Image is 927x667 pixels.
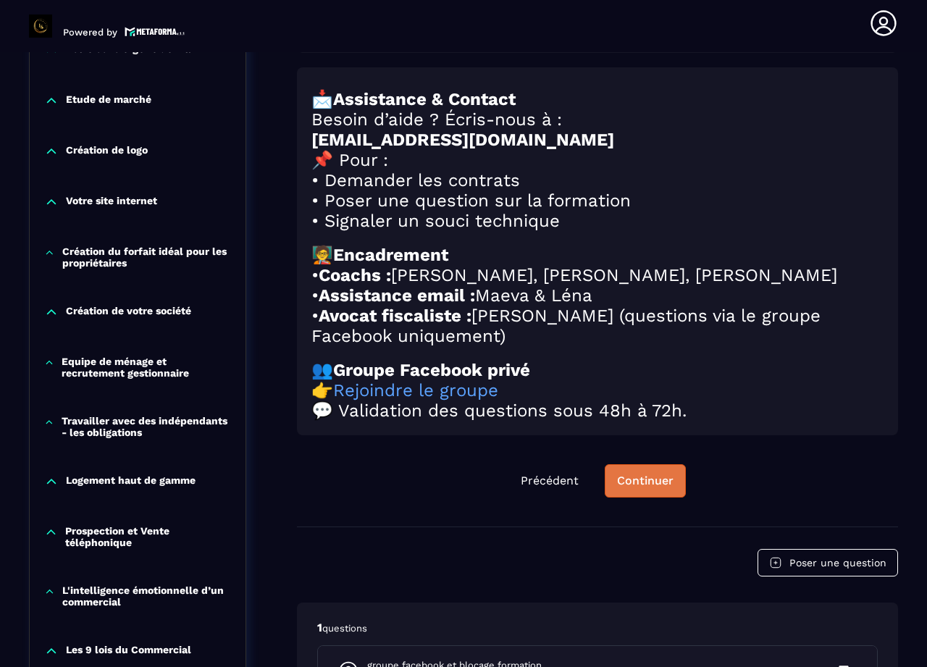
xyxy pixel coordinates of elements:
p: Création de logo [66,144,148,159]
strong: Groupe Facebook privé [333,360,530,380]
strong: Assistance & Contact [333,89,516,109]
p: Création du forfait idéal pour les propriétaires [62,246,231,269]
p: 1 [317,620,878,636]
h2: • Demander les contrats [311,170,884,190]
h2: 📌 Pour : [311,150,884,170]
p: Equipe de ménage et recrutement gestionnaire [62,356,231,379]
p: Création de votre société [66,305,191,319]
h2: 📩 [311,89,884,109]
strong: Coachs : [319,265,391,285]
img: logo [125,25,185,38]
p: Les 9 lois du Commercial [66,644,191,658]
strong: Encadrement [333,245,448,265]
img: logo-branding [29,14,52,38]
p: Travailler avec des indépendants - les obligations [62,415,231,438]
p: Logement haut de gamme [66,474,196,489]
button: Précédent [509,465,590,497]
h2: 👥 [311,360,884,380]
strong: Assistance email : [319,285,475,306]
h2: • [PERSON_NAME] (questions via le groupe Facebook uniquement) [311,306,884,346]
h2: • Maeva & Léna [311,285,884,306]
p: Powered by [63,27,117,38]
strong: [EMAIL_ADDRESS][DOMAIN_NAME] [311,130,614,150]
h2: • [PERSON_NAME], [PERSON_NAME], [PERSON_NAME] [311,265,884,285]
button: Continuer [605,464,686,498]
p: Votre site internet [66,195,157,209]
h2: • Signaler un souci technique [311,211,884,231]
h2: 🧑‍🏫 [311,245,884,265]
button: Poser une question [758,549,898,576]
strong: Avocat fiscaliste : [319,306,471,326]
a: Rejoindre le groupe [333,380,498,400]
span: questions [322,623,367,634]
div: Continuer [617,474,674,488]
p: Etude de marché [66,93,151,108]
h2: 💬 Validation des questions sous 48h à 72h. [311,400,884,421]
h2: Besoin d’aide ? Écris-nous à : [311,109,884,130]
p: Prospection et Vente téléphonique [65,525,231,548]
h2: • Poser une question sur la formation [311,190,884,211]
p: L'intelligence émotionnelle d’un commercial [62,584,231,608]
h2: 👉 [311,380,884,400]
